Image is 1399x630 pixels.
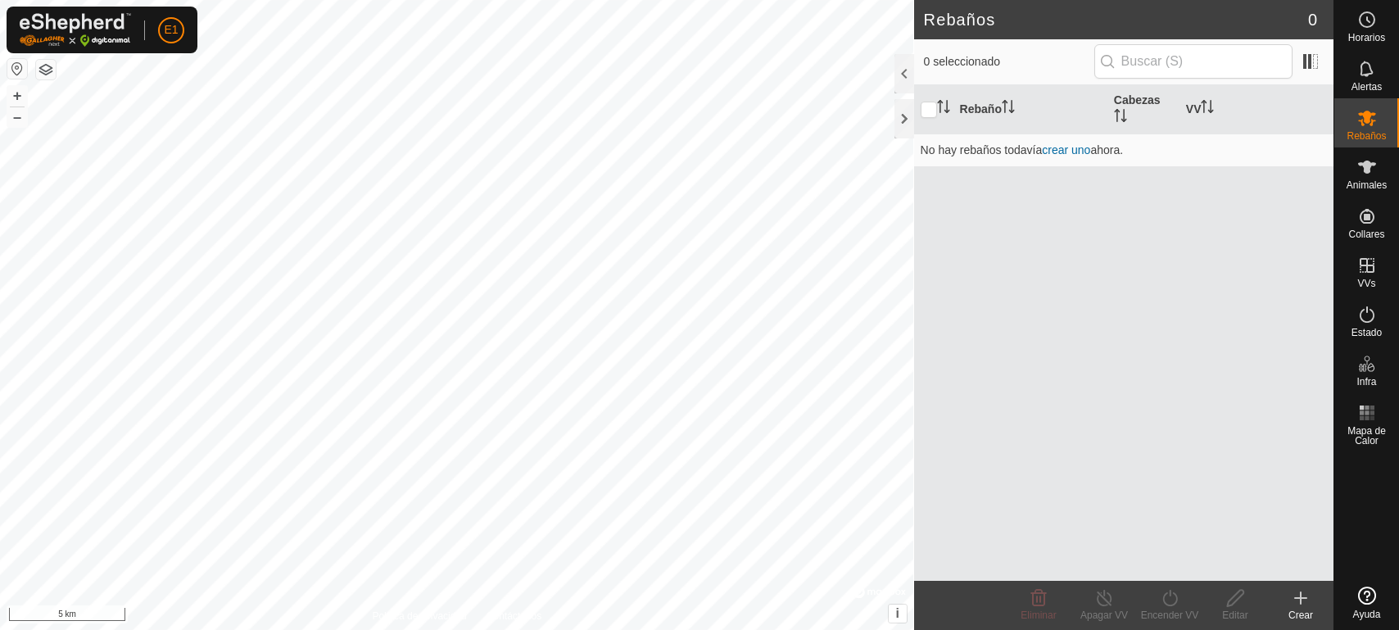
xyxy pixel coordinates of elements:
th: VV [1179,85,1333,134]
th: Cabezas [1107,85,1179,134]
span: Eliminar [1021,610,1056,621]
th: Rebaño [953,85,1107,134]
span: Alertas [1351,82,1382,92]
span: Mapa de Calor [1338,426,1395,446]
p-sorticon: Activar para ordenar [1002,102,1015,116]
span: Ayuda [1353,610,1381,619]
button: i [889,605,907,623]
span: Estado [1351,328,1382,338]
a: Ayuda [1334,580,1399,626]
h2: Rebaños [924,10,1308,29]
div: Apagar VV [1071,608,1137,623]
span: Animales [1347,180,1387,190]
button: Capas del Mapa [36,60,56,79]
p-sorticon: Activar para ordenar [937,102,950,116]
span: 0 seleccionado [924,53,1094,70]
span: Rebaños [1347,131,1386,141]
div: Encender VV [1137,608,1202,623]
div: Editar [1202,608,1268,623]
a: Contáctenos [487,609,541,623]
img: Logo Gallagher [20,13,131,47]
span: VVs [1357,279,1375,288]
p-sorticon: Activar para ordenar [1201,102,1214,116]
a: crear uno [1042,143,1090,156]
span: Collares [1348,229,1384,239]
td: No hay rebaños todavía ahora. [914,134,1333,166]
p-sorticon: Activar para ordenar [1114,111,1127,125]
div: Crear [1268,608,1333,623]
button: Restablecer Mapa [7,59,27,79]
button: – [7,107,27,127]
a: Política de Privacidad [372,609,466,623]
span: Infra [1356,377,1376,387]
button: + [7,86,27,106]
span: E1 [164,21,178,39]
span: 0 [1308,7,1317,32]
span: i [895,606,899,620]
input: Buscar (S) [1094,44,1293,79]
span: Horarios [1348,33,1385,43]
